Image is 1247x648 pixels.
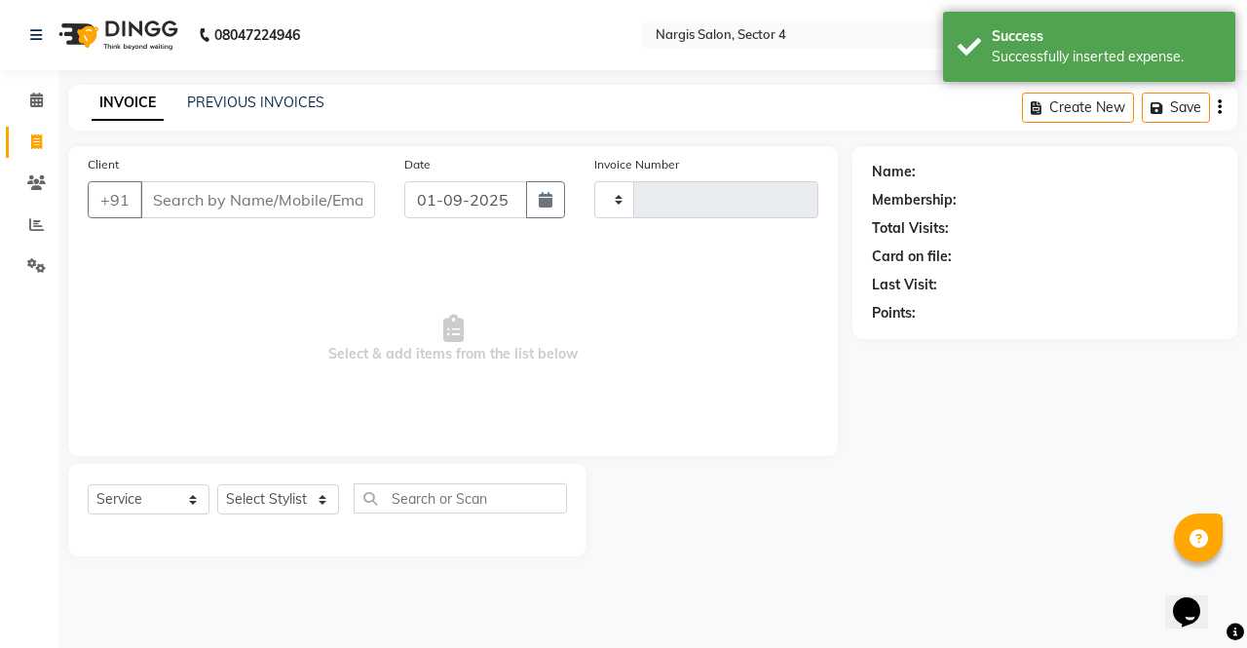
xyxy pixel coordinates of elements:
[354,483,567,514] input: Search or Scan
[92,86,164,121] a: INVOICE
[992,26,1221,47] div: Success
[214,8,300,62] b: 08047224946
[404,156,431,173] label: Date
[187,94,324,111] a: PREVIOUS INVOICES
[1022,93,1134,123] button: Create New
[50,8,183,62] img: logo
[1165,570,1228,629] iframe: chat widget
[1142,93,1210,123] button: Save
[992,47,1221,67] div: Successfully inserted expense.
[140,181,375,218] input: Search by Name/Mobile/Email/Code
[88,156,119,173] label: Client
[872,303,916,324] div: Points:
[594,156,679,173] label: Invoice Number
[872,162,916,182] div: Name:
[88,181,142,218] button: +91
[872,247,952,267] div: Card on file:
[872,275,937,295] div: Last Visit:
[872,190,957,210] div: Membership:
[88,242,818,437] span: Select & add items from the list below
[872,218,949,239] div: Total Visits:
